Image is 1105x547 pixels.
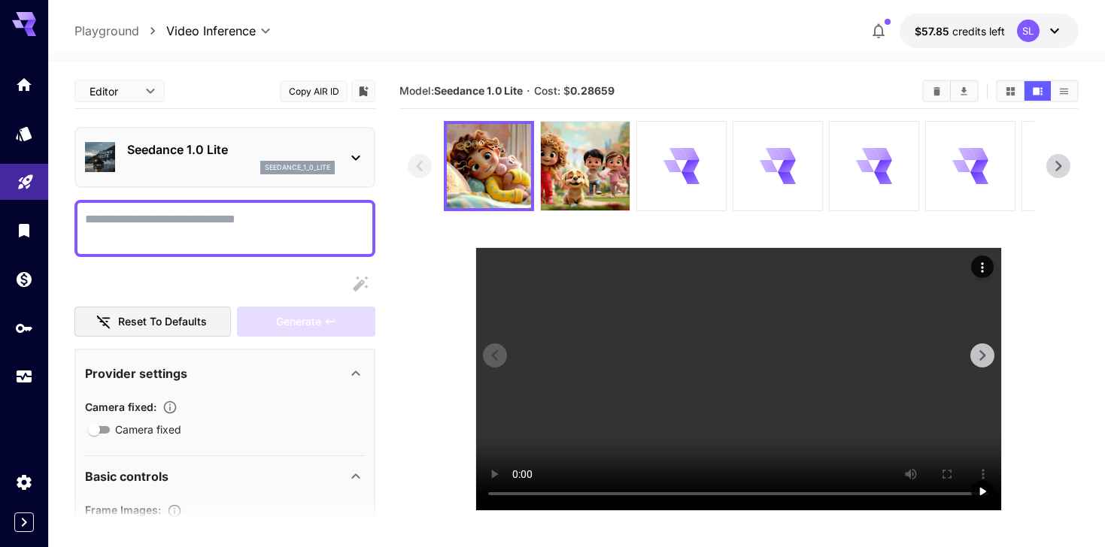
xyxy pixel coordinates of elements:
button: Show media in grid view [997,81,1024,101]
div: Settings [15,473,33,491]
div: Wallet [15,270,33,289]
span: Editor [90,83,136,99]
div: Show media in grid viewShow media in video viewShow media in list view [996,80,1079,102]
button: Copy AIR ID [280,80,348,102]
span: Model: [399,84,523,97]
img: 8rsz2AAAAAZJREFUAwDf+MWdS7EsOwAAAABJRU5ErkJggg== [447,124,531,208]
p: Basic controls [85,467,168,485]
span: Camera fixed : [85,400,156,413]
div: Models [15,124,33,143]
div: Play video [971,480,994,503]
p: Provider settings [85,364,187,382]
div: Home [15,75,33,94]
div: API Keys [15,319,33,337]
div: Playground [17,168,35,186]
span: Cost: $ [534,84,615,97]
b: Seedance 1.0 Lite [434,84,523,97]
nav: breadcrumb [74,22,166,40]
div: $57.85398 [915,23,1005,39]
button: Show media in video view [1025,81,1051,101]
span: Video Inference [166,22,256,40]
span: credits left [952,25,1005,38]
div: Basic controls [85,458,365,494]
b: 0.28659 [570,84,615,97]
a: Playground [74,22,139,40]
button: Show media in list view [1051,81,1077,101]
button: Download All [951,81,977,101]
img: zKP4YYAAAAGSURBVAMAheyNow3vEPcAAAAASUVORK5CYII= [541,122,630,210]
p: Seedance 1.0 Lite [127,141,335,159]
button: $57.85398SL [900,14,1079,48]
button: Reset to defaults [74,307,231,337]
div: Actions [971,255,994,278]
span: Camera fixed [115,422,181,437]
div: Clear AllDownload All [922,80,979,102]
div: Usage [15,367,33,386]
span: $57.85 [915,25,952,38]
button: Expand sidebar [14,512,34,532]
p: seedance_1_0_lite [265,162,330,173]
div: Library [15,221,33,240]
div: Provider settings [85,355,365,391]
button: Clear All [924,81,950,101]
button: Add to library [357,82,370,100]
p: · [527,82,530,100]
div: SL [1017,20,1040,42]
div: Seedance 1.0 Liteseedance_1_0_lite [85,134,365,180]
